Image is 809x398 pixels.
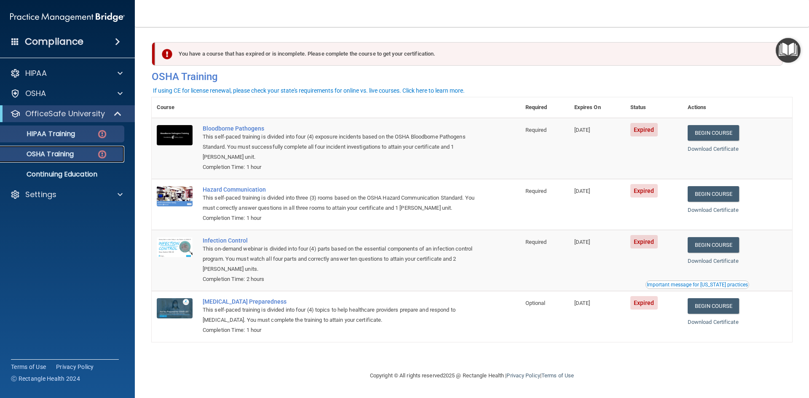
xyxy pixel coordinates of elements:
a: Bloodborne Pathogens [203,125,478,132]
a: HIPAA [10,68,123,78]
div: Completion Time: 1 hour [203,213,478,223]
th: Required [520,97,569,118]
th: Course [152,97,198,118]
button: If using CE for license renewal, please check your state's requirements for online vs. live cours... [152,86,466,95]
p: OSHA [25,88,46,99]
div: Copyright © All rights reserved 2025 @ Rectangle Health | | [318,362,626,389]
img: danger-circle.6113f641.png [97,149,107,160]
th: Status [625,97,683,118]
span: Optional [525,300,546,306]
a: OSHA [10,88,123,99]
a: Begin Course [688,125,739,141]
div: You have a course that has expired or is incomplete. Please complete the course to get your certi... [155,42,783,66]
p: OSHA Training [5,150,74,158]
img: danger-circle.6113f641.png [97,129,107,139]
p: OfficeSafe University [25,109,105,119]
p: Settings [25,190,56,200]
p: HIPAA Training [5,130,75,138]
span: [DATE] [574,127,590,133]
a: OfficeSafe University [10,109,122,119]
button: Open Resource Center [776,38,801,63]
div: Important message for [US_STATE] practices [647,282,748,287]
a: Infection Control [203,237,478,244]
a: Download Certificate [688,146,739,152]
span: Expired [630,123,658,136]
a: Privacy Policy [506,372,540,379]
div: This self-paced training is divided into three (3) rooms based on the OSHA Hazard Communication S... [203,193,478,213]
a: Download Certificate [688,207,739,213]
a: Download Certificate [688,319,739,325]
a: Begin Course [688,186,739,202]
h4: Compliance [25,36,83,48]
div: If using CE for license renewal, please check your state's requirements for online vs. live cours... [153,88,465,93]
span: [DATE] [574,300,590,306]
a: Terms of Use [541,372,574,379]
a: Terms of Use [11,363,46,371]
h4: OSHA Training [152,71,792,83]
span: Expired [630,184,658,198]
a: [MEDICAL_DATA] Preparedness [203,298,478,305]
a: Settings [10,190,123,200]
p: Continuing Education [5,170,121,179]
a: Begin Course [688,237,739,253]
span: Required [525,188,547,194]
p: HIPAA [25,68,47,78]
span: Expired [630,296,658,310]
span: Required [525,239,547,245]
span: [DATE] [574,239,590,245]
img: PMB logo [10,9,125,26]
div: Completion Time: 2 hours [203,274,478,284]
span: Required [525,127,547,133]
div: Completion Time: 1 hour [203,162,478,172]
th: Actions [683,97,792,118]
span: Ⓒ Rectangle Health 2024 [11,374,80,383]
a: Privacy Policy [56,363,94,371]
button: Read this if you are a dental practitioner in the state of CA [646,280,749,289]
span: [DATE] [574,188,590,194]
a: Download Certificate [688,258,739,264]
img: exclamation-circle-solid-danger.72ef9ffc.png [162,49,172,59]
a: Hazard Communication [203,186,478,193]
div: This self-paced training is divided into four (4) topics to help healthcare providers prepare and... [203,305,478,325]
div: This on-demand webinar is divided into four (4) parts based on the essential components of an inf... [203,244,478,274]
div: Completion Time: 1 hour [203,325,478,335]
a: Begin Course [688,298,739,314]
th: Expires On [569,97,625,118]
span: Expired [630,235,658,248]
div: This self-paced training is divided into four (4) exposure incidents based on the OSHA Bloodborne... [203,132,478,162]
